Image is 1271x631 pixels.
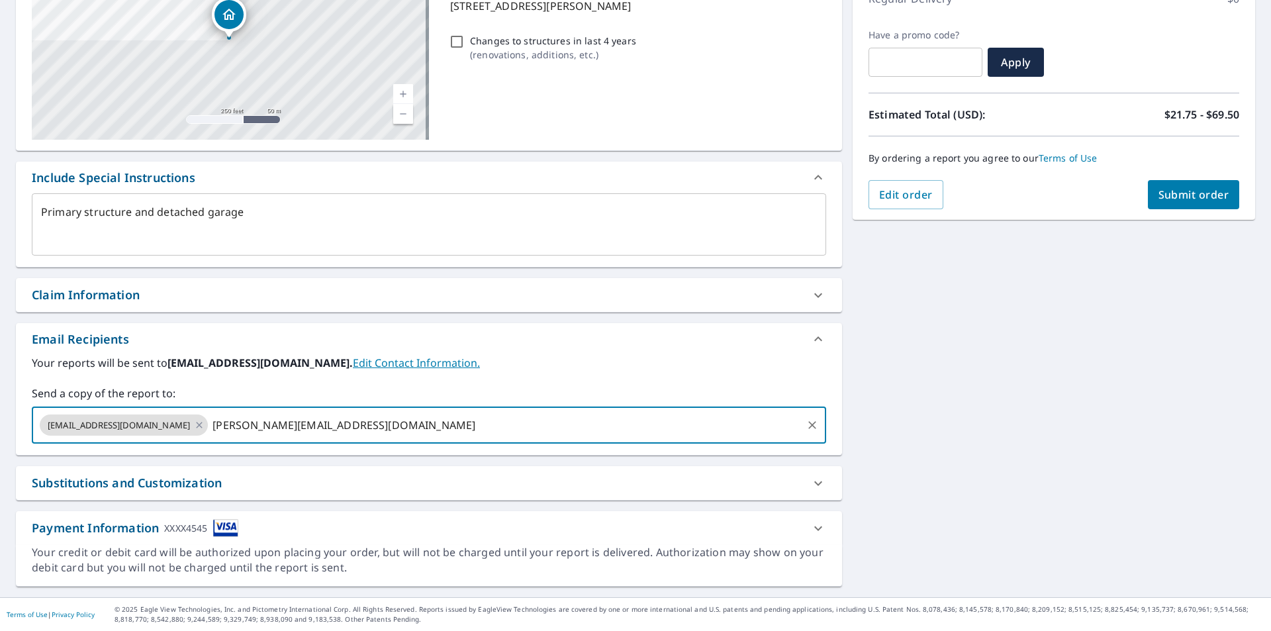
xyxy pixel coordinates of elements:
[988,48,1044,77] button: Apply
[41,206,817,244] textarea: Primary structure and detached garage
[869,29,982,41] label: Have a promo code?
[32,286,140,304] div: Claim Information
[16,162,842,193] div: Include Special Instructions
[167,356,353,370] b: [EMAIL_ADDRESS][DOMAIN_NAME].
[32,330,129,348] div: Email Recipients
[353,356,480,370] a: EditContactInfo
[52,610,95,619] a: Privacy Policy
[32,545,826,575] div: Your credit or debit card will be authorized upon placing your order, but will not be charged unt...
[40,414,208,436] div: [EMAIL_ADDRESS][DOMAIN_NAME]
[16,466,842,500] div: Substitutions and Customization
[869,180,943,209] button: Edit order
[213,519,238,537] img: cardImage
[393,104,413,124] a: Current Level 17, Zoom Out
[16,323,842,355] div: Email Recipients
[32,355,826,371] label: Your reports will be sent to
[1158,187,1229,202] span: Submit order
[7,610,48,619] a: Terms of Use
[16,278,842,312] div: Claim Information
[7,610,95,618] p: |
[1148,180,1240,209] button: Submit order
[470,48,636,62] p: ( renovations, additions, etc. )
[32,474,222,492] div: Substitutions and Customization
[164,519,207,537] div: XXXX4545
[16,511,842,545] div: Payment InformationXXXX4545cardImage
[32,169,195,187] div: Include Special Instructions
[998,55,1033,70] span: Apply
[40,419,198,432] span: [EMAIL_ADDRESS][DOMAIN_NAME]
[869,107,1054,122] p: Estimated Total (USD):
[1039,152,1098,164] a: Terms of Use
[879,187,933,202] span: Edit order
[869,152,1239,164] p: By ordering a report you agree to our
[470,34,636,48] p: Changes to structures in last 4 years
[803,416,822,434] button: Clear
[393,84,413,104] a: Current Level 17, Zoom In
[32,519,238,537] div: Payment Information
[1164,107,1239,122] p: $21.75 - $69.50
[115,605,1264,624] p: © 2025 Eagle View Technologies, Inc. and Pictometry International Corp. All Rights Reserved. Repo...
[32,385,826,401] label: Send a copy of the report to:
